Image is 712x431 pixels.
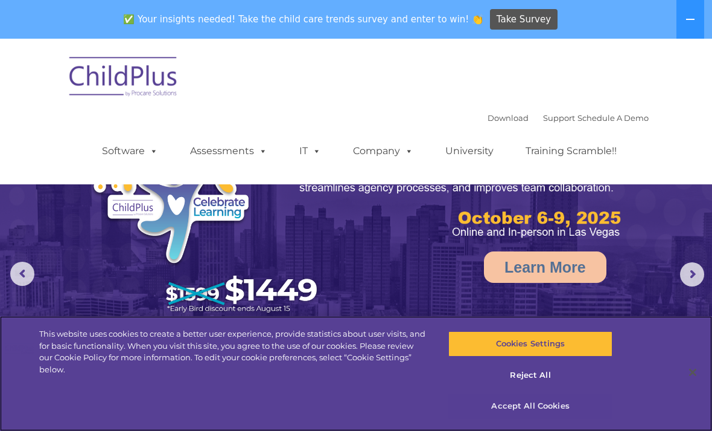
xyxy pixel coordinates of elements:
span: Take Survey [497,9,551,30]
button: Reject All [448,363,612,388]
a: Download [488,113,529,123]
font: | [488,113,649,123]
a: IT [287,139,333,163]
button: Accept All Cookies [448,394,612,419]
a: Assessments [178,139,279,163]
span: ✅ Your insights needed! Take the child care trends survey and enter to win! 👏 [119,8,488,31]
a: Take Survey [490,9,558,30]
a: Learn More [484,251,606,283]
a: Training Scramble!! [513,139,629,163]
button: Cookies Settings [448,331,612,357]
div: This website uses cookies to create a better user experience, provide statistics about user visit... [39,328,427,375]
a: University [433,139,506,163]
a: Schedule A Demo [577,113,649,123]
a: Software [90,139,170,163]
a: Company [341,139,425,163]
img: ChildPlus by Procare Solutions [63,48,184,109]
button: Close [679,359,706,386]
a: Support [543,113,575,123]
